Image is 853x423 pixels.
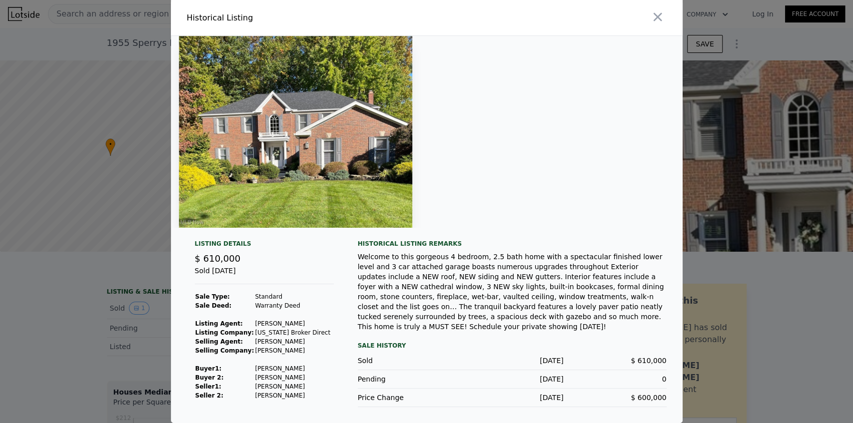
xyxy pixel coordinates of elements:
[195,347,254,354] strong: Selling Company:
[195,383,221,390] strong: Seller 1 :
[358,252,667,332] div: Welcome to this gorgeous 4 bedroom, 2.5 bath home with a spectacular finished lower level and 3 c...
[195,302,232,309] strong: Sale Deed:
[195,374,224,381] strong: Buyer 2:
[254,346,331,355] td: [PERSON_NAME]
[254,301,331,310] td: Warranty Deed
[195,392,223,399] strong: Seller 2:
[254,382,331,391] td: [PERSON_NAME]
[179,36,412,228] img: Property Img
[254,373,331,382] td: [PERSON_NAME]
[195,266,334,284] div: Sold [DATE]
[195,365,222,372] strong: Buyer 1 :
[187,12,423,24] div: Historical Listing
[358,340,667,352] div: Sale History
[631,357,666,365] span: $ 610,000
[195,293,230,300] strong: Sale Type:
[254,364,331,373] td: [PERSON_NAME]
[358,374,461,384] div: Pending
[195,329,254,336] strong: Listing Company:
[564,374,667,384] div: 0
[195,253,241,264] span: $ 610,000
[254,391,331,400] td: [PERSON_NAME]
[358,393,461,403] div: Price Change
[195,320,243,327] strong: Listing Agent:
[254,337,331,346] td: [PERSON_NAME]
[254,292,331,301] td: Standard
[461,374,564,384] div: [DATE]
[358,240,667,248] div: Historical Listing remarks
[195,240,334,252] div: Listing Details
[461,393,564,403] div: [DATE]
[254,319,331,328] td: [PERSON_NAME]
[461,356,564,366] div: [DATE]
[254,328,331,337] td: [US_STATE] Broker Direct
[631,394,666,402] span: $ 600,000
[195,338,243,345] strong: Selling Agent:
[358,356,461,366] div: Sold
